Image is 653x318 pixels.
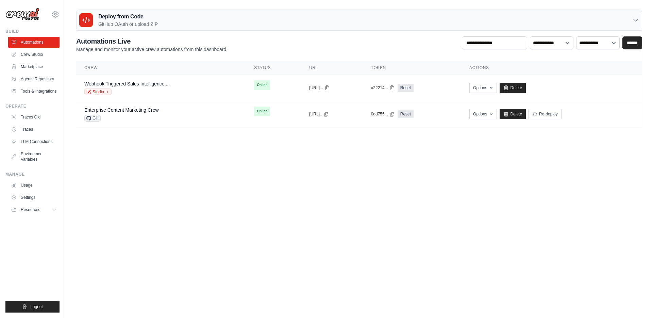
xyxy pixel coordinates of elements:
[529,109,562,119] button: Re-deploy
[254,107,270,116] span: Online
[84,81,170,86] a: Webhook Triggered Sales Intelligence ...
[84,115,101,122] span: GH
[8,192,60,203] a: Settings
[8,49,60,60] a: Crew Studio
[301,61,363,75] th: URL
[8,148,60,165] a: Environment Variables
[84,89,112,95] a: Studio
[398,110,414,118] a: Reset
[5,8,39,21] img: Logo
[500,109,526,119] a: Delete
[84,107,159,113] a: Enterprise Content Marketing Crew
[21,207,40,212] span: Resources
[5,104,60,109] div: Operate
[398,84,414,92] a: Reset
[469,83,497,93] button: Options
[76,61,246,75] th: Crew
[8,37,60,48] a: Automations
[5,301,60,313] button: Logout
[363,61,461,75] th: Token
[8,124,60,135] a: Traces
[5,172,60,177] div: Manage
[8,204,60,215] button: Resources
[8,180,60,191] a: Usage
[461,61,642,75] th: Actions
[98,21,158,28] p: GitHub OAuth or upload ZIP
[76,36,228,46] h2: Automations Live
[371,111,395,117] button: 0dd755...
[8,61,60,72] a: Marketplace
[500,83,526,93] a: Delete
[5,29,60,34] div: Build
[98,13,158,21] h3: Deploy from Code
[254,80,270,90] span: Online
[246,61,301,75] th: Status
[8,112,60,123] a: Traces Old
[76,46,228,53] p: Manage and monitor your active crew automations from this dashboard.
[469,109,497,119] button: Options
[8,74,60,84] a: Agents Repository
[8,136,60,147] a: LLM Connections
[30,304,43,309] span: Logout
[371,85,395,91] button: a22214...
[8,86,60,97] a: Tools & Integrations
